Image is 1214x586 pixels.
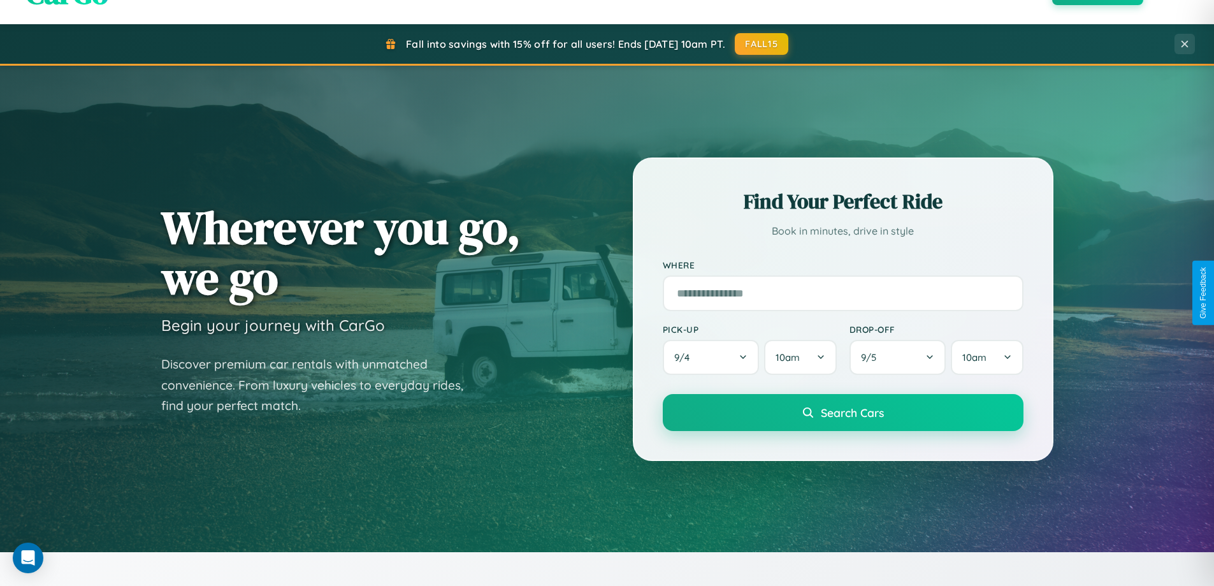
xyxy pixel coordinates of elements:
label: Drop-off [849,324,1023,335]
span: 10am [962,351,986,363]
span: 10am [776,351,800,363]
button: 9/4 [663,340,760,375]
h2: Find Your Perfect Ride [663,187,1023,216]
button: Search Cars [663,394,1023,431]
p: Discover premium car rentals with unmatched convenience. From luxury vehicles to everyday rides, ... [161,354,480,416]
button: 10am [764,340,836,375]
span: 9 / 5 [861,351,883,363]
h3: Begin your journey with CarGo [161,316,385,335]
span: Search Cars [821,406,884,420]
div: Give Feedback [1199,267,1208,319]
button: FALL15 [735,33,788,55]
h1: Wherever you go, we go [161,202,521,303]
p: Book in minutes, drive in style [663,222,1023,240]
label: Where [663,260,1023,270]
button: 10am [951,340,1023,375]
span: Fall into savings with 15% off for all users! Ends [DATE] 10am PT. [406,38,725,50]
label: Pick-up [663,324,837,335]
button: 9/5 [849,340,946,375]
span: 9 / 4 [674,351,696,363]
div: Open Intercom Messenger [13,543,43,573]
